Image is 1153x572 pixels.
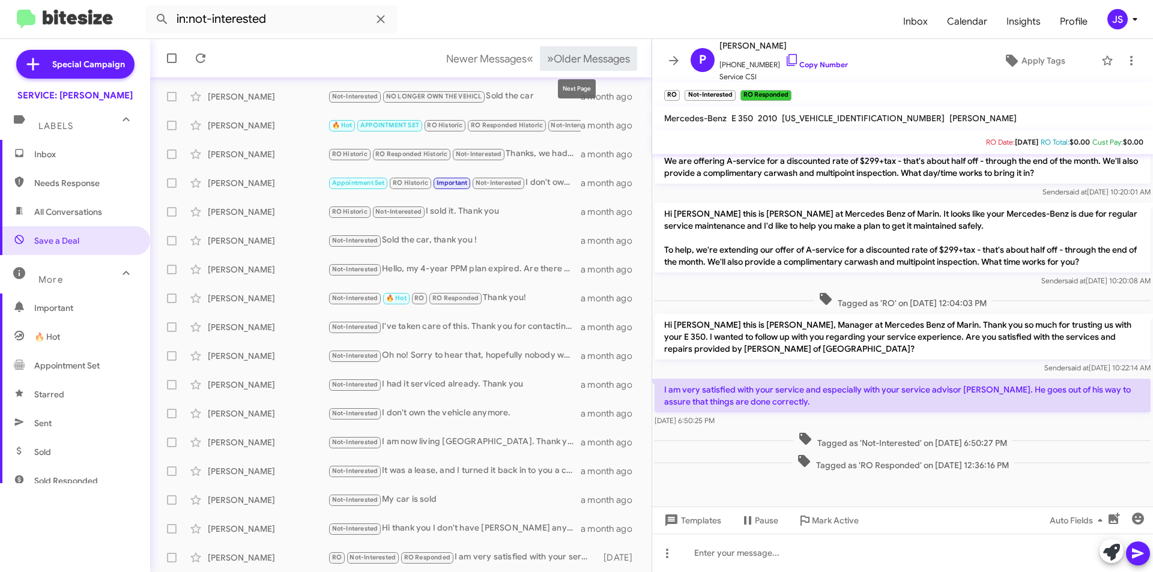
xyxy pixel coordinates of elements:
[1123,137,1143,146] span: $0.00
[655,203,1151,272] p: Hi [PERSON_NAME] this is [PERSON_NAME] at Mercedes Benz of Marin. It looks like your Mercedes-Ben...
[581,321,642,333] div: a month ago
[1015,137,1038,146] span: [DATE]
[393,179,428,187] span: RO Historic
[1050,4,1097,39] a: Profile
[404,553,450,561] span: RO Responded
[1070,137,1090,146] span: $0.00
[208,263,328,275] div: [PERSON_NAME]
[581,148,642,160] div: a month ago
[34,302,136,314] span: Important
[439,46,540,71] button: Previous
[792,454,1014,471] span: Tagged as 'RO Responded' on [DATE] 12:36:16 PM
[208,148,328,160] div: [PERSON_NAME]
[328,493,581,507] div: My car is sold
[38,274,63,285] span: More
[328,233,581,247] div: Sold the car, thank you !
[375,150,447,158] span: RO Responded Historic
[664,90,680,101] small: RO
[208,494,328,506] div: [PERSON_NAME]
[332,553,342,561] span: RO
[208,91,328,103] div: [PERSON_NAME]
[1092,137,1123,146] span: Cust Pay:
[34,206,102,218] span: All Conversations
[52,58,125,70] span: Special Campaign
[427,121,462,129] span: RO Historic
[332,121,353,129] span: 🔥 Hot
[328,320,581,334] div: I've taken care of this. Thank you for contacting me. [PERSON_NAME]
[208,436,328,448] div: [PERSON_NAME]
[581,263,642,275] div: a month ago
[949,113,1017,124] span: [PERSON_NAME]
[208,119,328,131] div: [PERSON_NAME]
[332,208,368,215] span: RO Historic
[997,4,1050,39] a: Insights
[328,176,581,190] div: I don't own a Mercedes
[386,92,482,100] span: NO LONGER OWN THE VEHICL
[332,236,378,244] span: Not-Interested
[328,118,581,132] div: Thank you for letting me know!
[328,291,581,305] div: Thank you!
[1065,276,1086,285] span: said at
[208,408,328,420] div: [PERSON_NAME]
[782,113,945,124] span: [US_VEHICLE_IDENTIFICATION_NUMBER]
[16,50,135,79] a: Special Campaign
[1050,510,1107,531] span: Auto Fields
[328,435,581,449] div: I am now living [GEOGRAPHIC_DATA]. Thank you for your concern. I had them put coolant in at [GEOG...
[328,89,581,103] div: Sold the car
[1107,9,1128,29] div: JS
[332,438,378,446] span: Not-Interested
[937,4,997,39] a: Calendar
[812,510,859,531] span: Mark Active
[332,467,378,475] span: Not-Interested
[581,206,642,218] div: a month ago
[386,294,407,302] span: 🔥 Hot
[581,235,642,247] div: a month ago
[328,406,581,420] div: I don't own the vehicle anymore.
[558,79,596,98] div: Next Page
[581,523,642,535] div: a month ago
[527,51,533,66] span: «
[17,89,133,101] div: SERVICE: [PERSON_NAME]
[328,205,581,218] div: I sold it. Thank you
[758,113,777,124] span: 2010
[34,446,51,458] span: Sold
[598,552,642,564] div: [DATE]
[208,177,328,189] div: [PERSON_NAME]
[894,4,937,39] a: Inbox
[38,121,73,131] span: Labels
[554,52,630,65] span: Older Messages
[414,294,424,302] span: RO
[332,92,378,100] span: Not-Interested
[208,465,328,477] div: [PERSON_NAME]
[360,121,419,129] span: APPOINTMENT SET
[332,179,385,187] span: Appointment Set
[145,5,398,34] input: Search
[34,475,98,487] span: Sold Responded
[1041,137,1070,146] span: RO Total:
[328,464,581,478] div: It was a lease, and I turned it back in to you a couple years ago. - [PERSON_NAME]
[208,552,328,564] div: [PERSON_NAME]
[581,379,642,391] div: a month ago
[332,294,378,302] span: Not-Interested
[34,360,100,372] span: Appointment Set
[755,510,778,531] span: Pause
[1044,363,1151,372] span: Sender [DATE] 10:22:14 AM
[551,121,597,129] span: Not-Interested
[699,50,706,70] span: P
[328,349,581,363] div: Oh no! Sorry to hear that, hopefully nobody was hurt. Did you want to get another GLE? I can assi...
[375,208,422,215] span: Not-Interested
[581,494,642,506] div: a month ago
[208,206,328,218] div: [PERSON_NAME]
[719,38,848,53] span: [PERSON_NAME]
[972,50,1095,71] button: Apply Tags
[332,525,378,532] span: Not-Interested
[1043,187,1151,196] span: Sender [DATE] 10:20:01 AM
[328,522,581,535] div: Hi thank you I don't have [PERSON_NAME] anymore thank you very much
[332,496,378,504] span: Not-Interested
[664,113,727,124] span: Mercedes-Benz
[328,147,581,161] div: Thanks, we had it serviced. Thank you.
